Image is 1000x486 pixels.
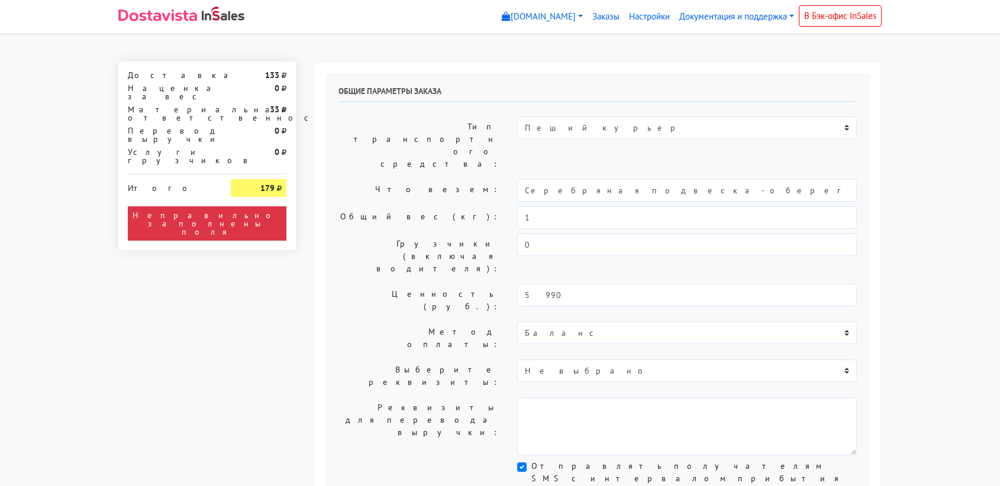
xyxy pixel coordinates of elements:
strong: 0 [275,125,279,136]
label: Что везем: [330,179,508,202]
img: Dostavista - срочная курьерская служба доставки [118,9,197,21]
a: Заказы [588,5,624,28]
div: Материальная ответственность [119,105,222,122]
label: Выберите реквизиты: [330,359,508,393]
a: Настройки [624,5,675,28]
a: В Бэк-офис InSales [799,5,882,27]
label: Метод оплаты: [330,322,508,355]
div: Наценка за вес [119,84,222,101]
label: Тип транспортного средства: [330,116,508,174]
div: Перевод выручки [119,127,222,143]
strong: 179 [260,183,275,193]
a: Документация и поддержка [675,5,799,28]
div: Неправильно заполнены поля [128,206,286,241]
label: Реквизиты для перевода выручки: [330,397,508,455]
label: Ценность (руб.): [330,284,508,317]
a: [DOMAIN_NAME] [497,5,588,28]
label: Грузчики (включая водителя): [330,234,508,279]
strong: 0 [275,83,279,93]
strong: 33 [270,104,279,115]
strong: 0 [275,147,279,157]
h6: Общие параметры заказа [338,86,857,102]
div: Итого [128,179,213,192]
strong: 133 [265,70,279,80]
div: Услуги грузчиков [119,148,222,164]
div: Доставка [119,71,222,79]
img: InSales [202,7,244,21]
label: Общий вес (кг): [330,206,508,229]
